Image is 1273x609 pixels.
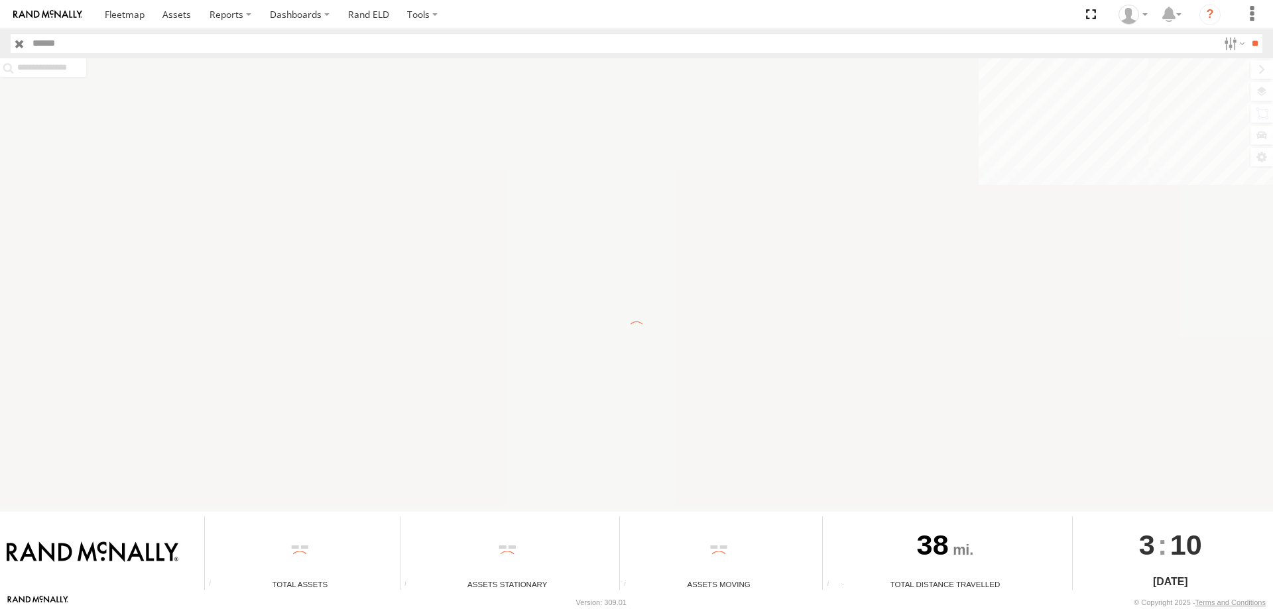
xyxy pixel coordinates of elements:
i: ? [1199,4,1221,25]
div: : [1073,516,1268,573]
a: Terms and Conditions [1195,598,1266,606]
span: 10 [1170,516,1202,573]
div: © Copyright 2025 - [1134,598,1266,606]
div: Assets Moving [620,579,818,590]
label: Search Filter Options [1219,34,1247,53]
div: Total distance travelled by all assets within specified date range and applied filters [823,580,843,590]
div: Chase Tanke [1114,5,1152,25]
div: [DATE] [1073,574,1268,590]
div: 38 [823,516,1067,579]
span: 3 [1139,516,1155,573]
img: rand-logo.svg [13,10,82,19]
div: Assets Stationary [400,579,615,590]
div: Total number of Enabled Assets [205,580,225,590]
div: Total Distance Travelled [823,579,1067,590]
div: Total Assets [205,579,394,590]
div: Total number of assets current stationary. [400,580,420,590]
div: Version: 309.01 [576,598,627,606]
a: Visit our Website [7,596,68,609]
img: Rand McNally [7,541,178,564]
div: Total number of assets current in transit. [620,580,640,590]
